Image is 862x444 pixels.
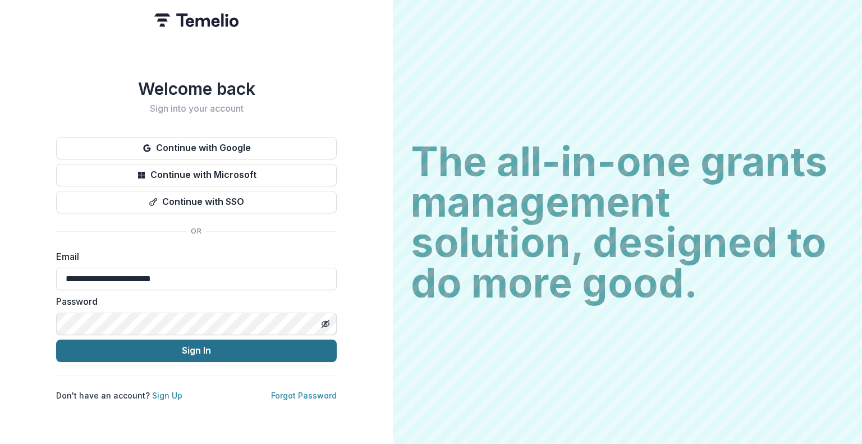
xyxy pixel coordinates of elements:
p: Don't have an account? [56,390,182,401]
label: Password [56,295,330,308]
label: Email [56,250,330,263]
button: Continue with Microsoft [56,164,337,186]
button: Sign In [56,340,337,362]
h1: Welcome back [56,79,337,99]
a: Sign Up [152,391,182,400]
img: Temelio [154,13,239,27]
button: Continue with SSO [56,191,337,213]
button: Continue with Google [56,137,337,159]
a: Forgot Password [271,391,337,400]
h2: Sign into your account [56,103,337,114]
button: Toggle password visibility [317,315,334,333]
